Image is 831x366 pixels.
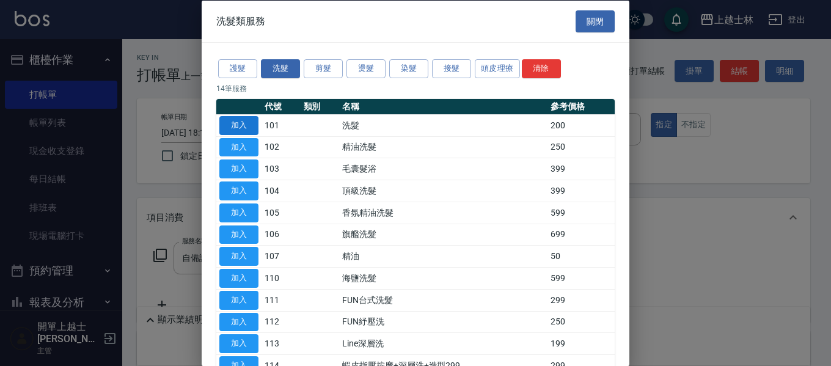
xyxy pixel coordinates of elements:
[547,332,615,354] td: 199
[218,59,257,78] button: 護髮
[339,245,547,267] td: 精油
[262,114,301,136] td: 101
[219,203,258,222] button: 加入
[339,311,547,333] td: FUN紓壓洗
[262,224,301,246] td: 106
[262,311,301,333] td: 112
[219,290,258,309] button: 加入
[262,158,301,180] td: 103
[389,59,428,78] button: 染髮
[339,180,547,202] td: 頂級洗髮
[262,245,301,267] td: 107
[522,59,561,78] button: 清除
[262,202,301,224] td: 105
[339,114,547,136] td: 洗髮
[547,114,615,136] td: 200
[339,202,547,224] td: 香氛精油洗髮
[219,269,258,288] button: 加入
[219,225,258,244] button: 加入
[301,98,340,114] th: 類別
[219,312,258,331] button: 加入
[547,98,615,114] th: 參考價格
[339,98,547,114] th: 名稱
[219,247,258,266] button: 加入
[262,98,301,114] th: 代號
[547,311,615,333] td: 250
[547,224,615,246] td: 699
[216,15,265,27] span: 洗髮類服務
[346,59,386,78] button: 燙髮
[547,202,615,224] td: 599
[219,334,258,353] button: 加入
[216,82,615,93] p: 14 筆服務
[219,159,258,178] button: 加入
[262,332,301,354] td: 113
[547,180,615,202] td: 399
[261,59,300,78] button: 洗髮
[304,59,343,78] button: 剪髮
[219,137,258,156] button: 加入
[576,10,615,32] button: 關閉
[262,289,301,311] td: 111
[339,224,547,246] td: 旗艦洗髮
[262,267,301,289] td: 110
[547,289,615,311] td: 299
[262,136,301,158] td: 102
[262,180,301,202] td: 104
[547,136,615,158] td: 250
[219,181,258,200] button: 加入
[547,158,615,180] td: 399
[339,158,547,180] td: 毛囊髮浴
[339,267,547,289] td: 海鹽洗髮
[547,245,615,267] td: 50
[475,59,520,78] button: 頭皮理療
[339,136,547,158] td: 精油洗髮
[339,332,547,354] td: Line深層洗
[432,59,471,78] button: 接髮
[339,289,547,311] td: FUN台式洗髮
[547,267,615,289] td: 599
[219,115,258,134] button: 加入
